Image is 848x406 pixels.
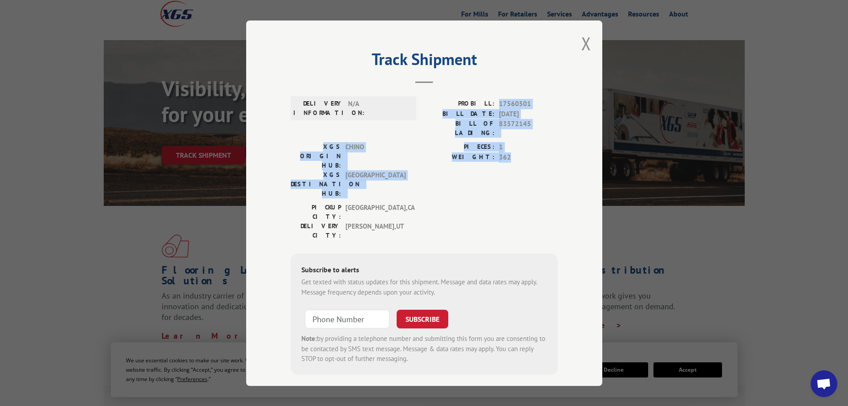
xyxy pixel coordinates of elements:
label: PROBILL: [424,99,495,109]
span: CHINO [345,142,406,170]
span: 17560501 [499,99,558,109]
div: by providing a telephone number and submitting this form you are consenting to be contacted by SM... [301,334,547,364]
span: N/A [348,99,408,118]
label: XGS DESTINATION HUB: [291,170,341,198]
button: SUBSCRIBE [397,310,448,328]
span: 1 [499,142,558,152]
label: PIECES: [424,142,495,152]
h2: Track Shipment [291,53,558,70]
button: Close modal [581,32,591,55]
strong: Note: [301,334,317,343]
span: 83572145 [499,119,558,138]
div: Get texted with status updates for this shipment. Message and data rates may apply. Message frequ... [301,277,547,297]
input: Phone Number [305,310,390,328]
label: BILL DATE: [424,109,495,119]
label: WEIGHT: [424,152,495,162]
div: Open chat [811,370,837,397]
span: [PERSON_NAME] , UT [345,221,406,240]
span: [DATE] [499,109,558,119]
label: PICKUP CITY: [291,203,341,221]
span: 362 [499,152,558,162]
label: BILL OF LADING: [424,119,495,138]
div: Subscribe to alerts [301,264,547,277]
label: DELIVERY INFORMATION: [293,99,344,118]
span: [GEOGRAPHIC_DATA] , CA [345,203,406,221]
label: XGS ORIGIN HUB: [291,142,341,170]
label: DELIVERY CITY: [291,221,341,240]
span: [GEOGRAPHIC_DATA] [345,170,406,198]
